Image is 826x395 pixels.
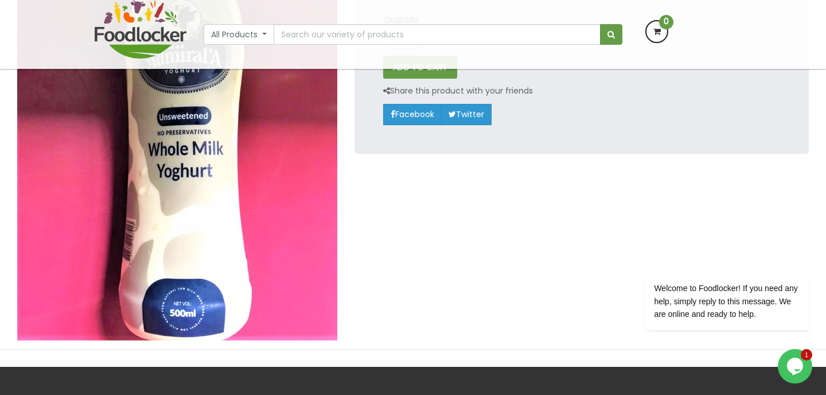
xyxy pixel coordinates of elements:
p: Share this product with your friends [383,84,533,98]
iframe: chat widget [778,349,815,384]
a: Facebook [383,104,442,125]
input: Search our variety of products [274,24,601,45]
button: All Products [204,24,274,45]
span: 0 [659,15,673,29]
iframe: chat widget [608,169,815,343]
a: Twitter [441,104,492,125]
